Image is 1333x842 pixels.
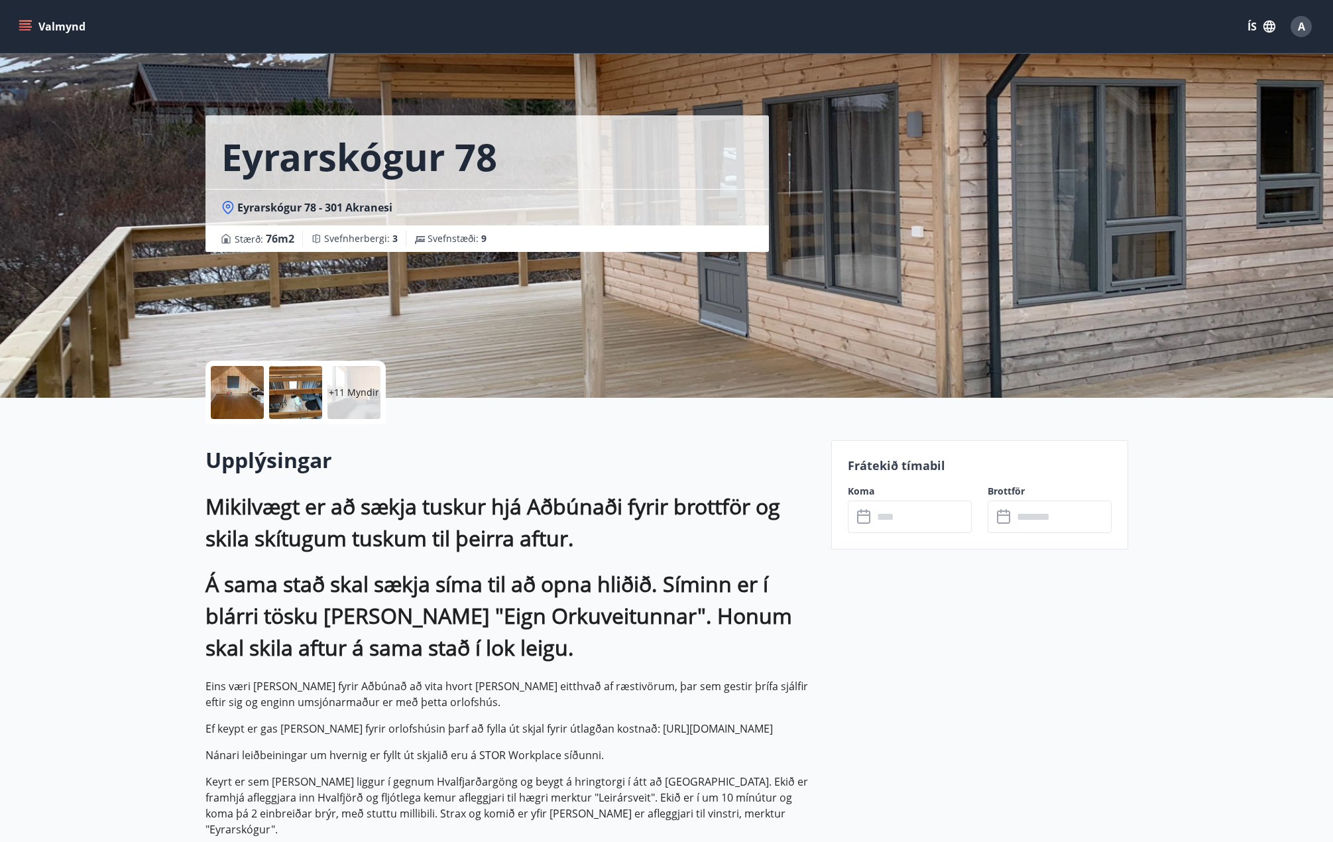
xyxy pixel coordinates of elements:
p: +11 Myndir [329,386,379,399]
span: 76 m2 [266,231,294,246]
span: 3 [392,232,398,245]
button: A [1285,11,1317,42]
label: Koma [848,485,972,498]
p: Eins væri [PERSON_NAME] fyrir Aðbúnað að vita hvort [PERSON_NAME] eitthvað af ræstivörum, þar sem... [205,678,815,710]
span: 9 [481,232,487,245]
button: ÍS [1240,15,1283,38]
span: Svefnherbergi : [324,232,398,245]
span: Eyrarskógur 78 - 301 Akranesi [237,200,392,215]
button: menu [16,15,91,38]
p: Frátekið tímabil [848,457,1112,474]
span: Stærð : [235,231,294,247]
span: Svefnstæði : [428,232,487,245]
h1: Eyrarskógur 78 [221,131,497,182]
h2: Upplýsingar [205,446,815,475]
span: A [1298,19,1305,34]
h1: Mikilvægt er að sækja tuskur hjá Aðbúnaði fyrir brottför og skila skítugum tuskum til þeirra aftur. [205,491,815,554]
p: Ef keypt er gas [PERSON_NAME] fyrir orlofshúsin þarf að fylla út skjal fyrir útlagðan kostnað: [U... [205,721,815,737]
label: Brottför [988,485,1112,498]
h1: Á sama stað skal sækja síma til að opna hliðið. Síminn er í blárri tösku [PERSON_NAME] "Eign Orku... [205,568,815,664]
p: Nánari leiðbeiningar um hvernig er fyllt út skjalið eru á STOR Workplace síðunni. [205,747,815,763]
p: Keyrt er sem [PERSON_NAME] liggur í gegnum Hvalfjarðargöng og beygt á hringtorgi í átt að [GEOGRA... [205,774,815,837]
